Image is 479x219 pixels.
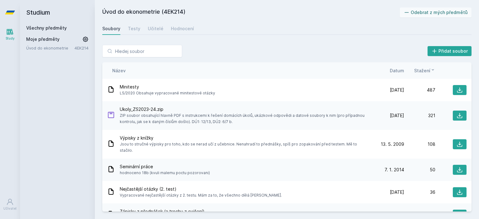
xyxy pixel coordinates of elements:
a: Study [1,25,19,44]
a: Učitelé [148,22,163,35]
a: Úvod do ekonometrie [26,45,75,51]
span: Moje předměty [26,36,60,42]
a: 4EK214 [75,45,89,50]
span: [DATE] [390,189,404,195]
span: Vypracované nejčastější otázky z 2. testu. Mám za to, že všechno dělá [PERSON_NAME]. [120,192,282,198]
div: Uživatel [3,206,17,211]
span: Minitesty [120,84,215,90]
a: Testy [128,22,140,35]
a: Uživatel [1,195,19,214]
div: 50 [404,167,435,173]
a: Soubory [102,22,120,35]
span: Ukoly_ZS2023-24.zip [120,106,370,112]
button: Odebrat z mých předmětů [400,7,472,17]
a: Hodnocení [171,22,194,35]
div: ZIP [107,111,115,120]
h2: Úvod do ekonometrie (4EK214) [102,7,400,17]
span: hodnoceno 18b (kvuli malemu poctu pozorovani) [120,170,210,176]
button: Datum [390,67,404,74]
span: Zápisky z přednášek (a trochu z cvičení) [120,208,205,215]
div: 321 [404,112,435,119]
div: Hodnocení [171,26,194,32]
div: Učitelé [148,26,163,32]
span: ZIP soubor obsahující hlavně PDF s instrukcemi k řešení domácích úkolů, ukázkové odpovědi a datov... [120,112,370,125]
span: 13. 5. 2009 [381,141,404,147]
div: Study [6,36,15,41]
span: [DATE] [390,112,404,119]
span: Seminární práce [120,164,210,170]
button: Stažení [414,67,435,74]
div: 36 [404,189,435,195]
button: Přidat soubor [428,46,472,56]
div: 108 [404,141,435,147]
a: Všechny předměty [26,25,67,31]
div: 487 [404,87,435,93]
div: Testy [128,26,140,32]
span: 7. 1. 2014 [385,167,404,173]
span: Jsou to stručné výpisky pro toho, kdo se nerad učí z učebnice. Nenahradí to přednášky, spíš pro z... [120,141,370,154]
button: Název [112,67,126,74]
div: Soubory [102,26,120,32]
span: Nejčastější otázky (2. test) [120,186,282,192]
span: [DATE] [390,87,404,93]
span: LS/2020 Obsahuje vypracované minitestové otázky [120,90,215,96]
input: Hledej soubor [102,45,182,57]
span: Stažení [414,67,430,74]
span: Výpisky z knížky [120,135,370,141]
